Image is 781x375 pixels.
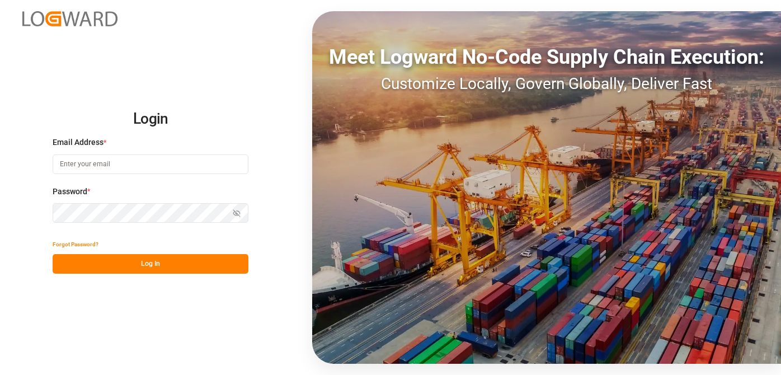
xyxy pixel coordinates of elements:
[53,186,87,198] span: Password
[312,42,781,72] div: Meet Logward No-Code Supply Chain Execution:
[53,137,103,148] span: Email Address
[53,101,248,137] h2: Login
[53,235,98,254] button: Forgot Password?
[312,72,781,96] div: Customize Locally, Govern Globally, Deliver Fast
[53,254,248,274] button: Log In
[53,154,248,174] input: Enter your email
[22,11,117,26] img: Logward_new_orange.png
